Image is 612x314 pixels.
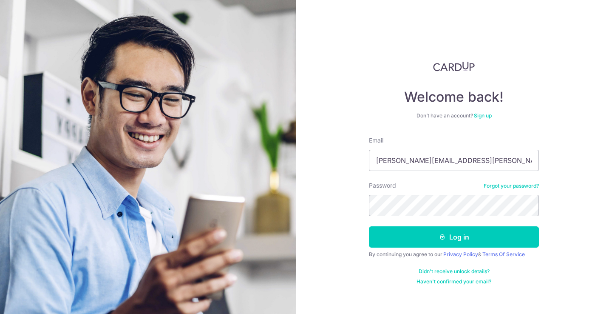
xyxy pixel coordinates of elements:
[369,251,539,258] div: By continuing you agree to our &
[369,150,539,171] input: Enter your Email
[433,61,475,71] img: CardUp Logo
[443,251,478,257] a: Privacy Policy
[369,136,383,145] label: Email
[419,268,490,275] a: Didn't receive unlock details?
[474,112,492,119] a: Sign up
[369,112,539,119] div: Don’t have an account?
[369,181,396,190] label: Password
[484,183,539,189] a: Forgot your password?
[482,251,525,257] a: Terms Of Service
[369,226,539,248] button: Log in
[369,88,539,106] h4: Welcome back!
[416,278,491,285] a: Haven't confirmed your email?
